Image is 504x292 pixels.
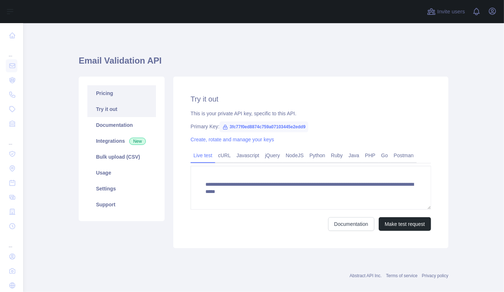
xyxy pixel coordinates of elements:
span: 3fc77f0ed8874c759a07103445e2edd9 [220,121,308,132]
a: PHP [362,150,378,161]
a: jQuery [262,150,283,161]
div: ... [6,234,17,249]
a: Documentation [87,117,156,133]
a: Privacy policy [422,273,448,278]
a: Go [378,150,391,161]
a: Abstract API Inc. [350,273,382,278]
a: Live test [191,150,215,161]
div: This is your private API key, specific to this API. [191,110,431,117]
button: Make test request [379,217,431,231]
a: Support [87,197,156,212]
a: Java [346,150,362,161]
span: New [129,138,146,145]
a: Terms of service [386,273,417,278]
a: Settings [87,181,156,197]
a: Bulk upload (CSV) [87,149,156,165]
a: Javascript [234,150,262,161]
div: ... [6,132,17,146]
a: Postman [391,150,417,161]
a: Integrations New [87,133,156,149]
a: Usage [87,165,156,181]
a: Ruby [328,150,346,161]
a: Pricing [87,85,156,101]
button: Invite users [426,6,466,17]
span: Invite users [437,8,465,16]
a: Documentation [328,217,374,231]
a: cURL [215,150,234,161]
a: Try it out [87,101,156,117]
div: ... [6,43,17,58]
h2: Try it out [191,94,431,104]
a: Python [307,150,328,161]
div: Primary Key: [191,123,431,130]
a: Create, rotate and manage your keys [191,137,274,142]
a: NodeJS [283,150,307,161]
h1: Email Validation API [79,55,448,72]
